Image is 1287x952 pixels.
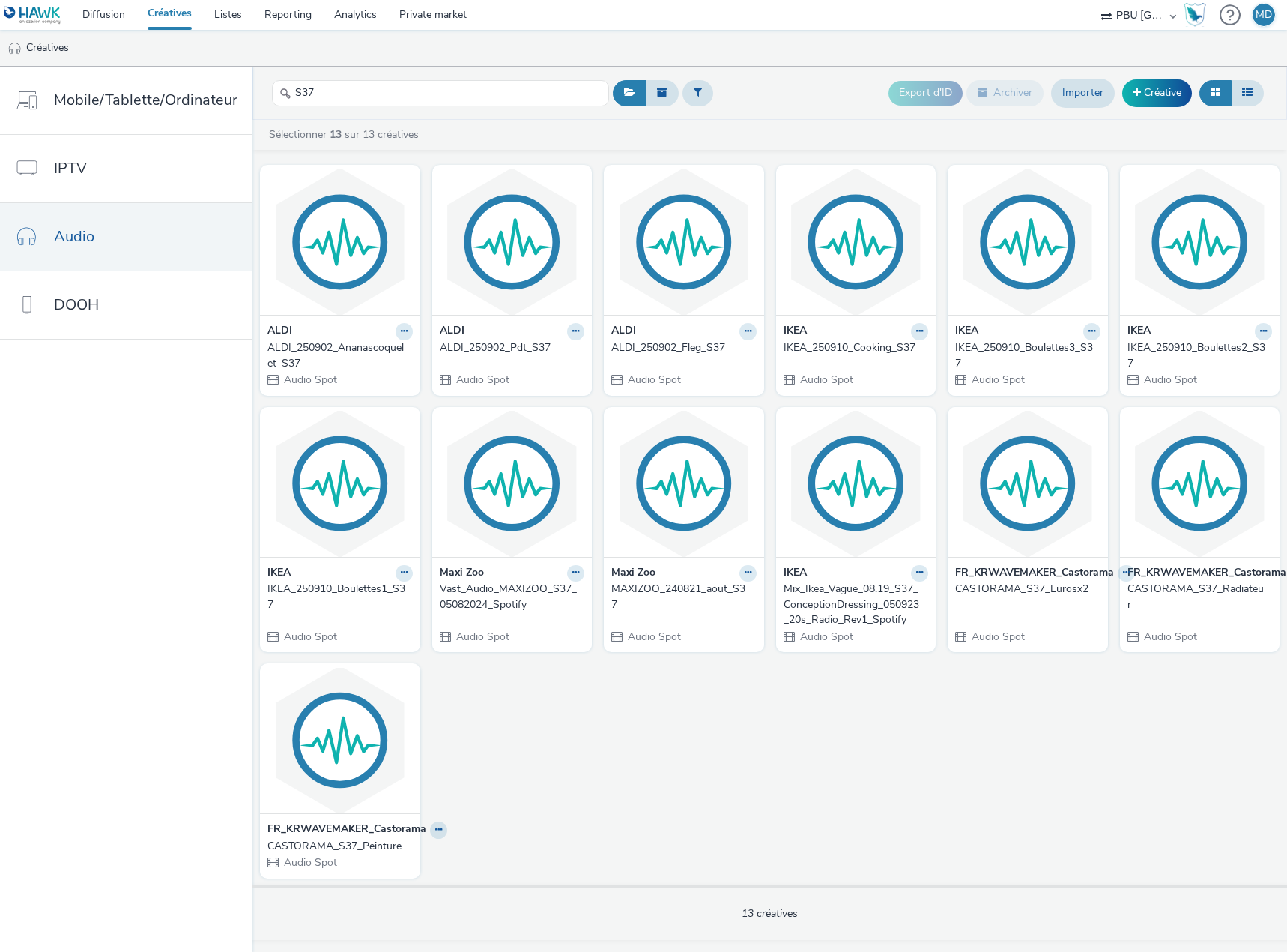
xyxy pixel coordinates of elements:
div: CASTORAMA_S37_Peinture [267,839,407,854]
img: IKEA_250910_Cooking_S37 visual [780,169,933,315]
a: Vast_Audio_MAXIZOO_S37_05082024_Spotify [440,582,585,612]
button: Archiver [966,80,1044,106]
div: CASTORAMA_S37_Radiateur [1127,582,1267,612]
img: IKEA_250910_Boulettes1_S37 visual [264,411,417,557]
strong: FR_KRWAVEMAKER_Castorama [955,565,1114,582]
strong: FR_KRWAVEMAKER_Castorama [267,822,426,839]
span: Audio Spot [799,373,853,387]
a: IKEA_250910_Boulettes3_S37 [955,340,1100,371]
a: ALDI_250902_Ananascoquelet_S37 [267,340,413,371]
div: MAXIZOO_240821_aout_S37 [611,582,751,612]
div: MD [1256,4,1272,26]
img: Hawk Academy [1184,3,1206,27]
div: ALDI_250902_Ananascoquelet_S37 [267,340,407,371]
a: Créative [1122,79,1192,106]
strong: IKEA [955,323,978,340]
a: ALDI_250902_Fleg_S37 [611,340,757,355]
span: Mobile/Tablette/Ordinateur [54,89,237,111]
a: Mix_Ikea_Vague_08.19_S37_ConceptionDressing_050923_20s_Radio_Rev1_Spotify [784,582,929,627]
strong: 13 [330,127,342,142]
strong: IKEA [784,565,807,582]
span: Audio Spot [455,373,509,387]
img: ALDI_250902_Ananascoquelet_S37 visual [264,169,417,315]
a: MAXIZOO_240821_aout_S37 [611,582,757,612]
span: Audio Spot [970,373,1025,387]
img: IKEA_250910_Boulettes3_S37 visual [951,169,1104,315]
div: IKEA_250910_Cooking_S37 [784,340,923,355]
a: IKEA_250910_Boulettes1_S37 [267,582,413,612]
img: MAXIZOO_240821_aout_S37 visual [608,411,760,557]
strong: Maxi Zoo [440,565,484,582]
a: IKEA_250910_Boulettes2_S37 [1127,340,1273,371]
img: Vast_Audio_MAXIZOO_S37_05082024_Spotify visual [436,411,589,557]
div: IKEA_250910_Boulettes1_S37 [267,582,407,612]
img: Mix_Ikea_Vague_08.19_S37_ConceptionDressing_050923_20s_Radio_Rev1_Spotify visual [780,411,933,557]
img: CASTORAMA_S37_Radiateur visual [1124,411,1277,557]
span: Audio Spot [1142,373,1197,387]
img: audio [7,41,22,56]
span: 13 créatives [742,906,798,921]
img: CASTORAMA_S37_Eurosx2 visual [951,411,1104,557]
div: ALDI_250902_Fleg_S37 [611,340,751,355]
a: Sélectionner sur 13 créatives [267,127,425,142]
img: ALDI_250902_Fleg_S37 visual [608,169,760,315]
div: ALDI_250902_Pdt_S37 [440,340,579,355]
img: CASTORAMA_S37_Peinture visual [264,667,417,813]
a: CASTORAMA_S37_Radiateur [1127,582,1273,612]
span: Audio Spot [970,630,1025,644]
button: Liste [1231,80,1264,106]
img: ALDI_250902_Pdt_S37 visual [436,169,589,315]
div: Mix_Ikea_Vague_08.19_S37_ConceptionDressing_050923_20s_Radio_Rev1_Spotify [784,582,923,627]
span: Audio Spot [626,373,681,387]
button: Export d'ID [888,81,963,105]
img: undefined Logo [4,6,61,25]
a: Importer [1051,79,1115,107]
a: CASTORAMA_S37_Eurosx2 [955,582,1100,597]
div: IKEA_250910_Boulettes2_S37 [1127,340,1267,371]
strong: IKEA [267,565,291,582]
strong: ALDI [267,323,292,340]
div: IKEA_250910_Boulettes3_S37 [955,340,1094,371]
strong: ALDI [440,323,464,340]
strong: FR_KRWAVEMAKER_Castorama [1127,565,1286,582]
div: Vast_Audio_MAXIZOO_S37_05082024_Spotify [440,582,579,612]
span: IPTV [54,157,87,179]
strong: IKEA [784,323,807,340]
strong: IKEA [1127,323,1151,340]
strong: ALDI [611,323,636,340]
span: Audio Spot [282,855,337,870]
input: Rechercher... [272,80,609,106]
span: Audio Spot [626,630,681,644]
span: Audio Spot [455,630,509,644]
strong: Maxi Zoo [611,565,655,582]
span: Audio Spot [799,630,853,644]
span: DOOH [54,294,99,316]
div: CASTORAMA_S37_Eurosx2 [955,582,1094,597]
img: IKEA_250910_Boulettes2_S37 visual [1124,169,1277,315]
button: Grille [1199,80,1232,106]
a: Hawk Academy [1184,3,1212,27]
span: Audio Spot [1142,630,1197,644]
a: IKEA_250910_Cooking_S37 [784,340,929,355]
a: ALDI_250902_Pdt_S37 [440,340,585,355]
a: CASTORAMA_S37_Peinture [267,839,413,854]
span: Audio [54,226,94,247]
span: Audio Spot [282,373,337,387]
span: Audio Spot [282,630,337,644]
